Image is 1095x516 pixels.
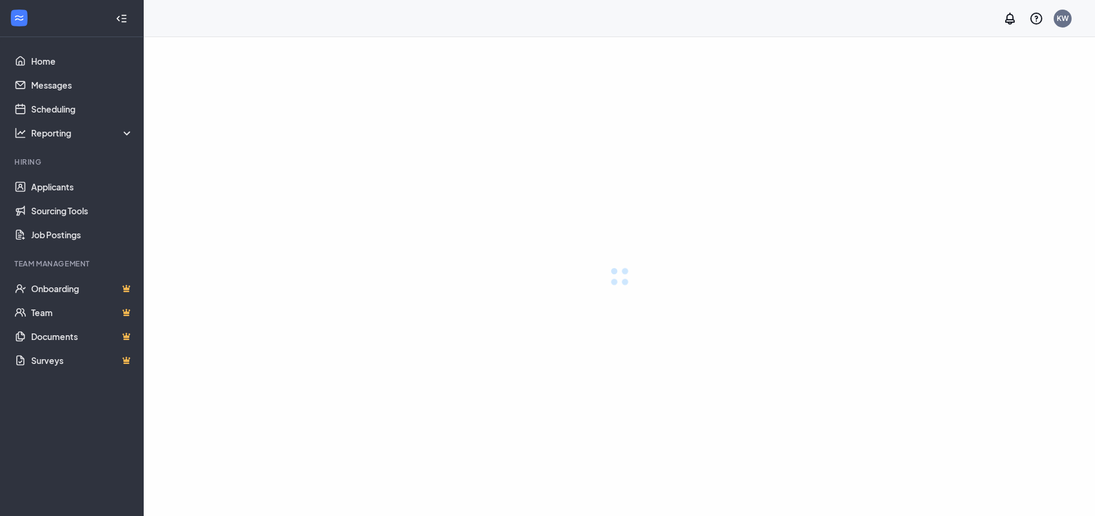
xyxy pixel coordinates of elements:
[31,277,134,301] a: OnboardingCrown
[31,348,134,372] a: SurveysCrown
[1057,13,1069,23] div: KW
[31,301,134,324] a: TeamCrown
[116,13,128,25] svg: Collapse
[31,73,134,97] a: Messages
[31,223,134,247] a: Job Postings
[14,127,26,139] svg: Analysis
[31,175,134,199] a: Applicants
[31,49,134,73] a: Home
[31,127,134,139] div: Reporting
[1003,11,1017,26] svg: Notifications
[14,157,131,167] div: Hiring
[14,259,131,269] div: Team Management
[31,199,134,223] a: Sourcing Tools
[13,12,25,24] svg: WorkstreamLogo
[1029,11,1044,26] svg: QuestionInfo
[31,97,134,121] a: Scheduling
[31,324,134,348] a: DocumentsCrown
